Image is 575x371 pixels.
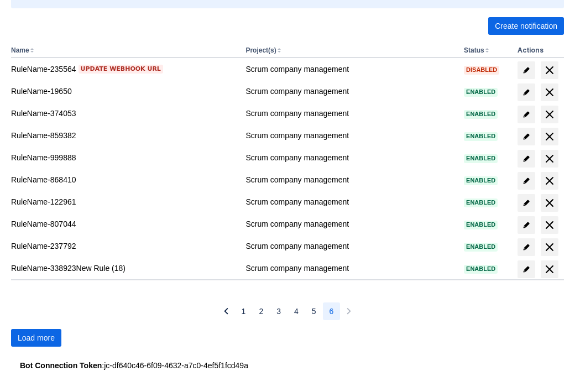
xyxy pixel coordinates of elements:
[245,86,455,97] div: Scrum company management
[11,241,237,252] div: RuleName-237792
[543,196,556,210] span: delete
[464,133,498,139] span: Enabled
[464,46,484,54] button: Status
[340,302,358,320] button: Next
[543,174,556,187] span: delete
[522,243,531,252] span: edit
[259,302,263,320] span: 2
[464,155,498,161] span: Enabled
[242,302,246,320] span: 1
[11,130,237,141] div: RuleName-859382
[252,302,270,320] button: Page 2
[11,152,237,163] div: RuleName-999888
[464,200,498,206] span: Enabled
[330,302,334,320] span: 6
[11,46,29,54] button: Name
[464,177,498,184] span: Enabled
[543,218,556,232] span: delete
[20,360,555,371] div: : jc-df640c46-6f09-4632-a7c0-4ef5f1fcd49a
[11,263,237,274] div: RuleName-338923New Rule (18)
[276,302,281,320] span: 3
[270,302,287,320] button: Page 3
[245,218,455,229] div: Scrum company management
[543,152,556,165] span: delete
[11,86,237,97] div: RuleName-19650
[217,302,358,320] nav: Pagination
[522,176,531,185] span: edit
[464,266,498,272] span: Enabled
[543,64,556,77] span: delete
[323,302,341,320] button: Page 6
[543,108,556,121] span: delete
[513,44,564,58] th: Actions
[245,130,455,141] div: Scrum company management
[464,222,498,228] span: Enabled
[11,218,237,229] div: RuleName-807044
[543,86,556,99] span: delete
[287,302,305,320] button: Page 4
[312,302,316,320] span: 5
[543,130,556,143] span: delete
[245,196,455,207] div: Scrum company management
[464,89,498,95] span: Enabled
[522,221,531,229] span: edit
[245,64,455,75] div: Scrum company management
[522,198,531,207] span: edit
[235,302,253,320] button: Page 1
[245,46,276,54] button: Project(s)
[11,329,61,347] button: Load more
[522,88,531,97] span: edit
[245,241,455,252] div: Scrum company management
[11,196,237,207] div: RuleName-122961
[11,174,237,185] div: RuleName-868410
[543,263,556,276] span: delete
[522,110,531,119] span: edit
[464,244,498,250] span: Enabled
[11,108,237,119] div: RuleName-374053
[245,263,455,274] div: Scrum company management
[522,132,531,141] span: edit
[305,302,323,320] button: Page 5
[522,154,531,163] span: edit
[245,152,455,163] div: Scrum company management
[495,17,557,35] span: Create notification
[543,241,556,254] span: delete
[464,67,499,73] span: Disabled
[20,361,102,370] strong: Bot Connection Token
[488,17,564,35] button: Create notification
[217,302,235,320] button: Previous
[294,302,299,320] span: 4
[245,174,455,185] div: Scrum company management
[522,66,531,75] span: edit
[245,108,455,119] div: Scrum company management
[11,64,237,75] div: RuleName-235564
[522,265,531,274] span: edit
[81,65,161,74] span: Update webhook URL
[464,111,498,117] span: Enabled
[18,329,55,347] span: Load more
